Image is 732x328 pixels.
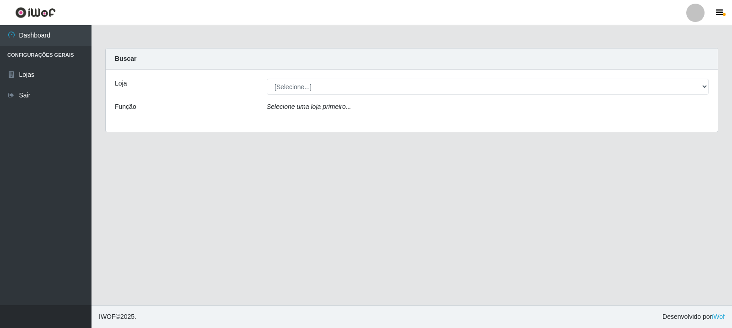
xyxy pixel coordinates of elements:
[15,7,56,18] img: CoreUI Logo
[662,312,725,322] span: Desenvolvido por
[99,312,136,322] span: © 2025 .
[267,103,351,110] i: Selecione uma loja primeiro...
[115,79,127,88] label: Loja
[712,313,725,320] a: iWof
[115,102,136,112] label: Função
[99,313,116,320] span: IWOF
[115,55,136,62] strong: Buscar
